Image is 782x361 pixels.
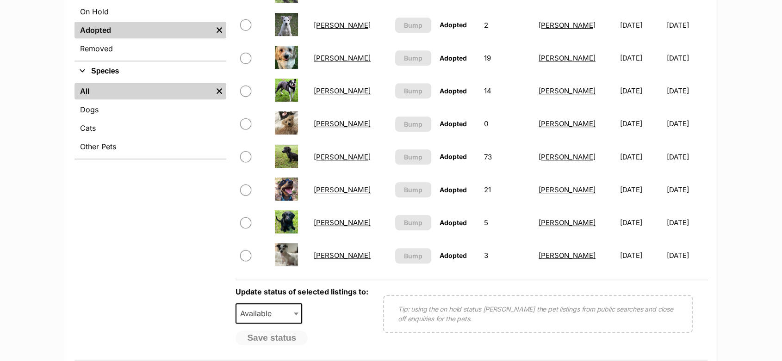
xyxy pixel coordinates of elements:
[236,307,281,320] span: Available
[616,108,665,140] td: [DATE]
[440,87,467,95] span: Adopted
[236,330,308,345] button: Save status
[616,9,665,41] td: [DATE]
[212,83,226,99] a: Remove filter
[480,42,534,74] td: 19
[395,182,432,197] button: Bump
[667,108,707,140] td: [DATE]
[398,304,678,324] p: Tip: using the on hold status [PERSON_NAME] the pet listings from public searches and close off e...
[314,153,371,161] a: [PERSON_NAME]
[395,248,432,263] button: Bump
[404,152,422,162] span: Bump
[667,75,707,107] td: [DATE]
[440,120,467,128] span: Adopted
[404,185,422,195] span: Bump
[440,219,467,226] span: Adopted
[314,21,371,30] a: [PERSON_NAME]
[74,40,226,57] a: Removed
[667,174,707,206] td: [DATE]
[404,251,422,261] span: Bump
[275,145,298,168] img: Frankie
[480,207,534,239] td: 5
[539,185,596,194] a: [PERSON_NAME]
[480,239,534,271] td: 3
[275,46,298,69] img: Frankie
[395,116,432,132] button: Bump
[395,18,432,33] button: Bump
[314,251,371,260] a: [PERSON_NAME]
[275,13,298,36] img: Frankie
[539,86,596,95] a: [PERSON_NAME]
[74,65,226,77] button: Species
[236,303,302,324] span: Available
[480,141,534,173] td: 73
[616,75,665,107] td: [DATE]
[275,79,298,102] img: Frankie
[314,218,371,227] a: [PERSON_NAME]
[395,215,432,230] button: Bump
[395,83,432,98] button: Bump
[404,119,422,129] span: Bump
[616,207,665,239] td: [DATE]
[480,108,534,140] td: 0
[667,42,707,74] td: [DATE]
[616,42,665,74] td: [DATE]
[539,21,596,30] a: [PERSON_NAME]
[275,210,298,233] img: Frankie
[440,186,467,194] span: Adopted
[616,174,665,206] td: [DATE]
[74,22,212,38] a: Adopted
[616,141,665,173] td: [DATE]
[667,9,707,41] td: [DATE]
[74,81,226,159] div: Species
[480,9,534,41] td: 2
[440,153,467,160] span: Adopted
[440,54,467,62] span: Adopted
[404,86,422,96] span: Bump
[236,287,368,296] label: Update status of selected listings to:
[440,21,467,29] span: Adopted
[314,185,371,194] a: [PERSON_NAME]
[616,239,665,271] td: [DATE]
[539,251,596,260] a: [PERSON_NAME]
[404,20,422,30] span: Bump
[314,86,371,95] a: [PERSON_NAME]
[314,54,371,62] a: [PERSON_NAME]
[74,138,226,155] a: Other Pets
[395,149,432,165] button: Bump
[480,174,534,206] td: 21
[667,207,707,239] td: [DATE]
[74,101,226,118] a: Dogs
[314,119,371,128] a: [PERSON_NAME]
[404,53,422,63] span: Bump
[74,120,226,136] a: Cats
[480,75,534,107] td: 14
[539,218,596,227] a: [PERSON_NAME]
[275,177,298,201] img: Frankie
[212,22,226,38] a: Remove filter
[539,119,596,128] a: [PERSON_NAME]
[404,218,422,227] span: Bump
[74,3,226,20] a: On Hold
[539,54,596,62] a: [PERSON_NAME]
[539,153,596,161] a: [PERSON_NAME]
[667,141,707,173] td: [DATE]
[667,239,707,271] td: [DATE]
[395,50,432,66] button: Bump
[275,111,298,135] img: Frankie
[74,83,212,99] a: All
[440,251,467,259] span: Adopted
